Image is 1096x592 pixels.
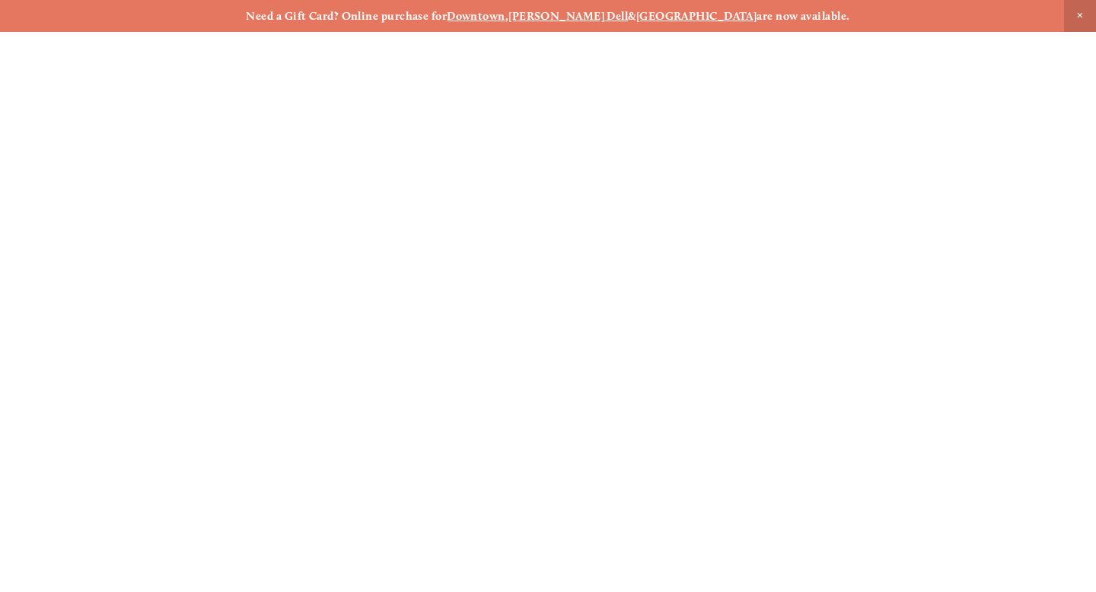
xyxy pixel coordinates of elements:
strong: , [505,9,508,23]
strong: Need a Gift Card? Online purchase for [246,9,447,23]
strong: are now available. [757,9,849,23]
strong: & [628,9,636,23]
a: [GEOGRAPHIC_DATA] [636,9,757,23]
a: [PERSON_NAME] Dell [508,9,628,23]
a: Downtown [447,9,505,23]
